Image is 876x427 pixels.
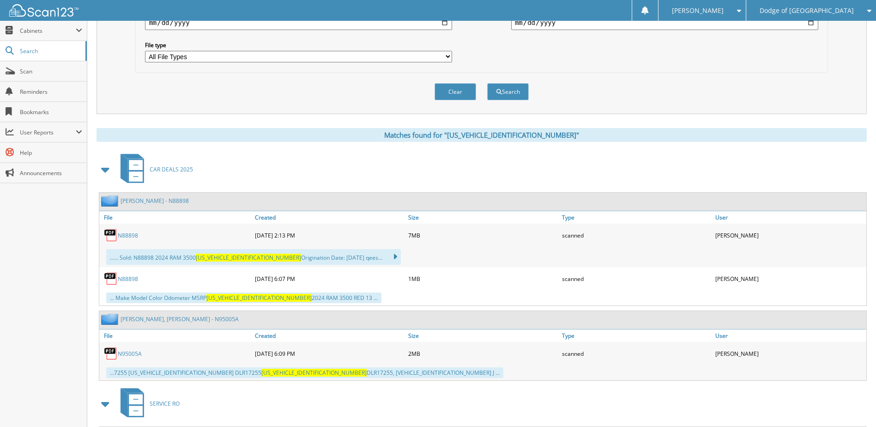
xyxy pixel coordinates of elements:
a: File [99,329,253,342]
a: N95005A [118,350,142,358]
span: [US_VEHICLE_IDENTIFICATION_NUMBER] [196,254,301,262]
a: File [99,211,253,224]
span: [US_VEHICLE_IDENTIFICATION_NUMBER] [206,294,312,302]
a: User [713,329,866,342]
span: CAR DEALS 2025 [150,165,193,173]
div: 1MB [406,269,559,288]
a: User [713,211,866,224]
a: Created [253,329,406,342]
a: Size [406,211,559,224]
img: folder2.png [101,313,121,325]
span: User Reports [20,128,76,136]
div: ... Make Model Color Odometer MSRP 2024 RAM 3500 RED 13 ... [106,293,381,303]
a: Type [560,211,713,224]
div: [DATE] 6:09 PM [253,344,406,363]
a: Type [560,329,713,342]
input: start [145,15,452,30]
div: [PERSON_NAME] [713,344,866,363]
div: Matches found for "[US_VEHICLE_IDENTIFICATION_NUMBER]" [97,128,867,142]
img: PDF.png [104,347,118,360]
span: Scan [20,67,82,75]
span: Cabinets [20,27,76,35]
a: Created [253,211,406,224]
div: [PERSON_NAME] [713,269,866,288]
a: SERVICE RO [115,385,180,422]
label: File type [145,41,452,49]
img: PDF.png [104,272,118,286]
span: Announcements [20,169,82,177]
img: scan123-logo-white.svg [9,4,79,17]
div: scanned [560,226,713,244]
span: [PERSON_NAME] [672,8,724,13]
a: N88898 [118,232,138,239]
span: Help [20,149,82,157]
span: Bookmarks [20,108,82,116]
span: SERVICE RO [150,400,180,408]
div: ...7255 [US_VEHICLE_IDENTIFICATION_NUMBER] DLR17255 DLR17255, [VEHICLE_IDENTIFICATION_NUMBER] J ... [106,367,503,378]
div: [DATE] 2:13 PM [253,226,406,244]
div: scanned [560,344,713,363]
iframe: Chat Widget [830,383,876,427]
div: [DATE] 6:07 PM [253,269,406,288]
div: 2MB [406,344,559,363]
img: folder2.png [101,195,121,207]
div: ...... Sold: N88898 2024 RAM 3500 Origination Date: [DATE] qees... [106,249,401,265]
span: Search [20,47,81,55]
span: [US_VEHICLE_IDENTIFICATION_NUMBER] [261,369,367,377]
button: Clear [435,83,476,100]
a: Size [406,329,559,342]
div: scanned [560,269,713,288]
input: end [511,15,818,30]
a: N88898 [118,275,138,283]
div: [PERSON_NAME] [713,226,866,244]
a: [PERSON_NAME], [PERSON_NAME] - N95005A [121,315,239,323]
span: Reminders [20,88,82,96]
span: Dodge of [GEOGRAPHIC_DATA] [760,8,854,13]
button: Search [487,83,529,100]
a: CAR DEALS 2025 [115,151,193,188]
div: 7MB [406,226,559,244]
img: PDF.png [104,228,118,242]
a: [PERSON_NAME] - N88898 [121,197,189,205]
